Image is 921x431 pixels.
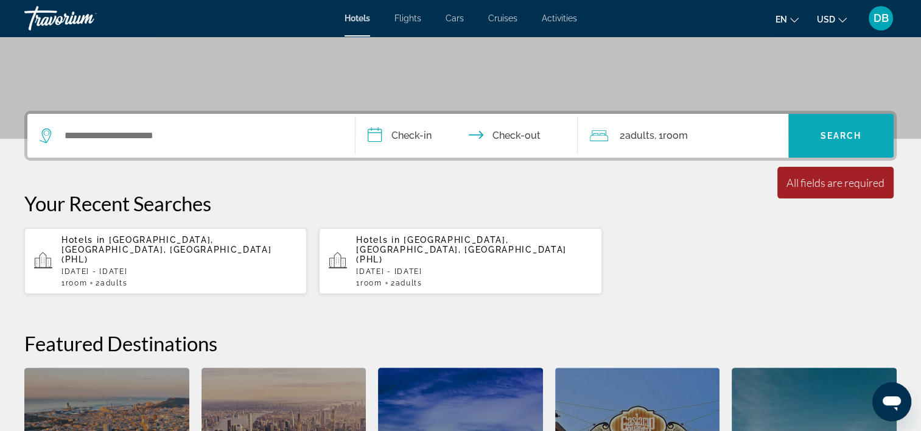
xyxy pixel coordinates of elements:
a: Flights [394,13,421,23]
button: Search [788,114,894,158]
span: DB [874,12,889,24]
span: Adults [395,279,422,287]
span: Hotels in [61,235,105,245]
span: [GEOGRAPHIC_DATA], [GEOGRAPHIC_DATA], [GEOGRAPHIC_DATA] (PHL) [356,235,566,264]
button: Change currency [817,10,847,28]
button: Hotels in [GEOGRAPHIC_DATA], [GEOGRAPHIC_DATA], [GEOGRAPHIC_DATA] (PHL)[DATE] - [DATE]1Room2Adults [319,228,601,295]
span: Hotels in [356,235,400,245]
button: Travelers: 2 adults, 0 children [578,114,788,158]
button: Change language [776,10,799,28]
span: 1 [356,279,382,287]
button: Hotels in [GEOGRAPHIC_DATA], [GEOGRAPHIC_DATA], [GEOGRAPHIC_DATA] (PHL)[DATE] - [DATE]1Room2Adults [24,228,307,295]
div: Search widget [27,114,894,158]
p: [DATE] - [DATE] [61,267,297,276]
span: 2 [391,279,422,287]
span: , 1 [654,127,687,144]
iframe: Button to launch messaging window [872,382,911,421]
p: [DATE] - [DATE] [356,267,592,276]
span: USD [817,15,835,24]
a: Cars [446,13,464,23]
span: Room [360,279,382,287]
span: 2 [96,279,127,287]
p: Your Recent Searches [24,191,897,215]
a: Travorium [24,2,146,34]
span: 2 [619,127,654,144]
div: All fields are required [786,176,884,189]
span: Adults [625,130,654,141]
h2: Featured Destinations [24,331,897,356]
span: Room [66,279,88,287]
span: 1 [61,279,87,287]
span: Search [821,131,862,141]
a: Activities [542,13,577,23]
button: Check in and out dates [355,114,578,158]
span: Room [662,130,687,141]
button: User Menu [865,5,897,31]
a: Hotels [345,13,370,23]
a: Cruises [488,13,517,23]
span: [GEOGRAPHIC_DATA], [GEOGRAPHIC_DATA], [GEOGRAPHIC_DATA] (PHL) [61,235,271,264]
span: en [776,15,787,24]
span: Adults [100,279,127,287]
